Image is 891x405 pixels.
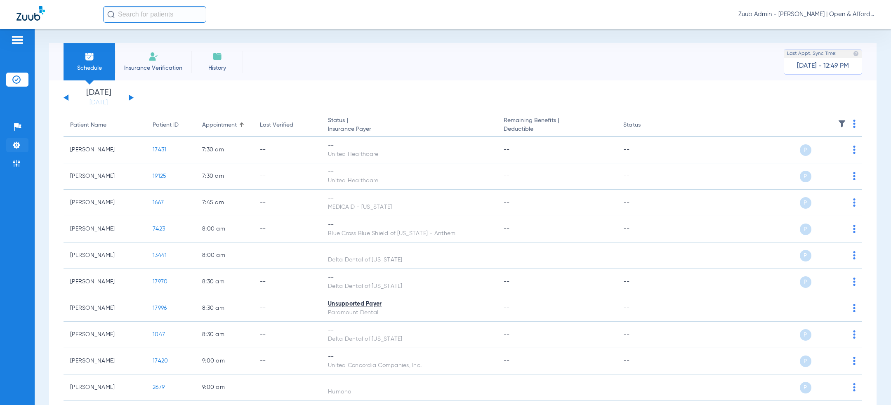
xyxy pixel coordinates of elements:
[153,305,167,311] span: 17996
[321,114,497,137] th: Status |
[153,121,189,130] div: Patient ID
[617,137,672,163] td: --
[328,388,490,396] div: Humana
[153,332,165,337] span: 1047
[253,295,321,322] td: --
[504,252,510,258] span: --
[196,348,253,374] td: 9:00 AM
[853,225,856,233] img: group-dot-blue.svg
[253,374,321,401] td: --
[800,197,811,209] span: P
[617,348,672,374] td: --
[64,163,146,190] td: [PERSON_NAME]
[196,190,253,216] td: 7:45 AM
[328,308,490,317] div: Paramount Dental
[153,252,167,258] span: 13441
[64,295,146,322] td: [PERSON_NAME]
[107,11,115,18] img: Search Icon
[70,121,106,130] div: Patient Name
[196,163,253,190] td: 7:30 AM
[617,295,672,322] td: --
[64,269,146,295] td: [PERSON_NAME]
[328,150,490,159] div: United Healthcare
[153,173,166,179] span: 19125
[70,121,139,130] div: Patient Name
[196,374,253,401] td: 9:00 AM
[787,49,837,58] span: Last Appt. Sync Time:
[328,300,490,308] div: Unsupported Payer
[70,64,109,72] span: Schedule
[797,62,849,70] span: [DATE] - 12:49 PM
[617,322,672,348] td: --
[196,243,253,269] td: 8:00 AM
[328,168,490,177] div: --
[800,329,811,341] span: P
[617,216,672,243] td: --
[617,269,672,295] td: --
[153,200,164,205] span: 1667
[328,335,490,344] div: Delta Dental of [US_STATE]
[196,137,253,163] td: 7:30 AM
[853,51,859,57] img: last sync help info
[617,243,672,269] td: --
[328,247,490,256] div: --
[853,357,856,365] img: group-dot-blue.svg
[328,282,490,291] div: Delta Dental of [US_STATE]
[16,6,45,21] img: Zuub Logo
[853,304,856,312] img: group-dot-blue.svg
[148,52,158,61] img: Manual Insurance Verification
[260,121,315,130] div: Last Verified
[617,190,672,216] td: --
[617,163,672,190] td: --
[328,194,490,203] div: --
[617,374,672,401] td: --
[260,121,293,130] div: Last Verified
[504,332,510,337] span: --
[253,163,321,190] td: --
[64,348,146,374] td: [PERSON_NAME]
[253,322,321,348] td: --
[853,172,856,180] img: group-dot-blue.svg
[497,114,617,137] th: Remaining Benefits |
[11,35,24,45] img: hamburger-icon
[196,216,253,243] td: 8:00 AM
[853,120,856,128] img: group-dot-blue.svg
[153,279,167,285] span: 17970
[800,382,811,393] span: P
[853,383,856,391] img: group-dot-blue.svg
[103,6,206,23] input: Search for patients
[196,295,253,322] td: 8:30 AM
[198,64,237,72] span: History
[74,89,123,107] li: [DATE]
[212,52,222,61] img: History
[853,330,856,339] img: group-dot-blue.svg
[153,384,165,390] span: 2679
[153,147,166,153] span: 17431
[800,276,811,288] span: P
[504,279,510,285] span: --
[253,137,321,163] td: --
[838,120,846,128] img: filter.svg
[504,305,510,311] span: --
[504,125,610,134] span: Deductible
[253,190,321,216] td: --
[64,190,146,216] td: [PERSON_NAME]
[328,125,490,134] span: Insurance Payer
[328,221,490,229] div: --
[328,273,490,282] div: --
[617,114,672,137] th: Status
[328,256,490,264] div: Delta Dental of [US_STATE]
[504,226,510,232] span: --
[253,243,321,269] td: --
[253,269,321,295] td: --
[328,326,490,335] div: --
[800,356,811,367] span: P
[328,361,490,370] div: United Concordia Companies, Inc.
[328,379,490,388] div: --
[800,250,811,261] span: P
[196,269,253,295] td: 8:30 AM
[328,177,490,185] div: United Healthcare
[328,353,490,361] div: --
[121,64,185,72] span: Insurance Verification
[64,243,146,269] td: [PERSON_NAME]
